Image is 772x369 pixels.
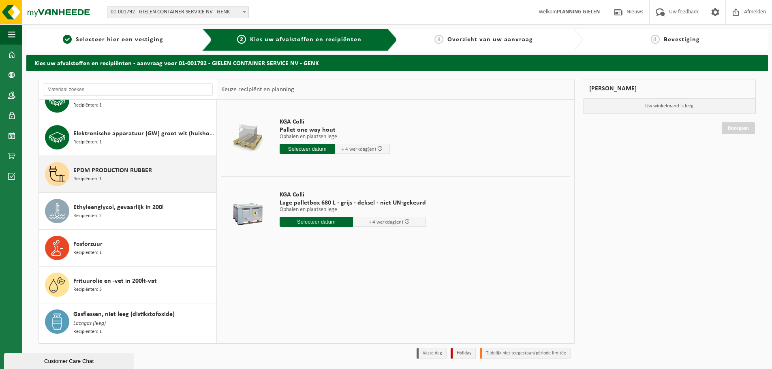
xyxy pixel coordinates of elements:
span: 4 [651,35,660,44]
span: 3 [434,35,443,44]
li: Holiday [451,348,476,359]
span: Fosforzuur [73,239,103,249]
span: Lachgas (leeg) [73,319,106,328]
span: Elektronische apparatuur (GW) groot wit (huishoudelijk) [73,129,214,139]
li: Tijdelijk niet toegestaan/période limitée [480,348,571,359]
iframe: chat widget [4,351,135,369]
p: Ophalen en plaatsen lege [280,134,390,140]
span: EPDM PRODUCTION RUBBER [73,166,152,175]
button: Ethyleenglycol, gevaarlijk in 200l Recipiënten: 2 [39,193,217,230]
span: Recipiënten: 1 [73,249,102,257]
span: Recipiënten: 2 [73,212,102,220]
div: Keuze recipiënt en planning [217,79,298,100]
input: Selecteer datum [280,217,353,227]
span: 2 [237,35,246,44]
button: Fosforzuur Recipiënten: 1 [39,230,217,267]
li: Vaste dag [417,348,447,359]
strong: PLANNING GIELEN [557,9,600,15]
span: Recipiënten: 1 [73,328,102,336]
input: Materiaal zoeken [43,83,213,96]
span: + 4 werkdag(en) [342,147,376,152]
input: Selecteer datum [280,144,335,154]
span: + 4 werkdag(en) [369,220,403,225]
span: Kies uw afvalstoffen en recipiënten [250,36,361,43]
button: Gasflessen, niet leeg (distikstofoxide) Lachgas (leeg) Recipiënten: 1 [39,303,217,342]
span: Pallet one way hout [280,126,390,134]
span: Ethyleenglycol, gevaarlijk in 200l [73,203,164,212]
span: Bevestiging [664,36,700,43]
span: Recipiënten: 1 [73,102,102,109]
button: Elektronische apparatuur - overige (OVE) Recipiënten: 1 [39,82,217,119]
h2: Kies uw afvalstoffen en recipiënten - aanvraag voor 01-001792 - GIELEN CONTAINER SERVICE NV - GENK [26,55,768,70]
p: Ophalen en plaatsen lege [280,207,426,213]
div: [PERSON_NAME] [583,79,756,98]
p: Uw winkelmand is leeg [583,98,756,114]
a: 1Selecteer hier een vestiging [30,35,196,45]
span: 01-001792 - GIELEN CONTAINER SERVICE NV - GENK [107,6,249,18]
span: Recipiënten: 3 [73,286,102,294]
span: Selecteer hier een vestiging [76,36,163,43]
span: Recipiënten: 1 [73,139,102,146]
span: Gasflessen, niet leeg (distikstofoxide) [73,309,175,319]
span: Lage palletbox 680 L - grijs - deksel - niet UN-gekeurd [280,199,426,207]
span: 01-001792 - GIELEN CONTAINER SERVICE NV - GENK [107,6,248,18]
span: KGA Colli [280,118,390,126]
button: Frituurolie en -vet in 200lt-vat Recipiënten: 3 [39,267,217,303]
button: Elektronische apparatuur (GW) groot wit (huishoudelijk) Recipiënten: 1 [39,119,217,156]
span: Recipiënten: 1 [73,175,102,183]
button: EPDM PRODUCTION RUBBER Recipiënten: 1 [39,156,217,193]
span: Overzicht van uw aanvraag [447,36,533,43]
span: KGA Colli [280,191,426,199]
a: Doorgaan [722,122,755,134]
span: Frituurolie en -vet in 200lt-vat [73,276,157,286]
span: 1 [63,35,72,44]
